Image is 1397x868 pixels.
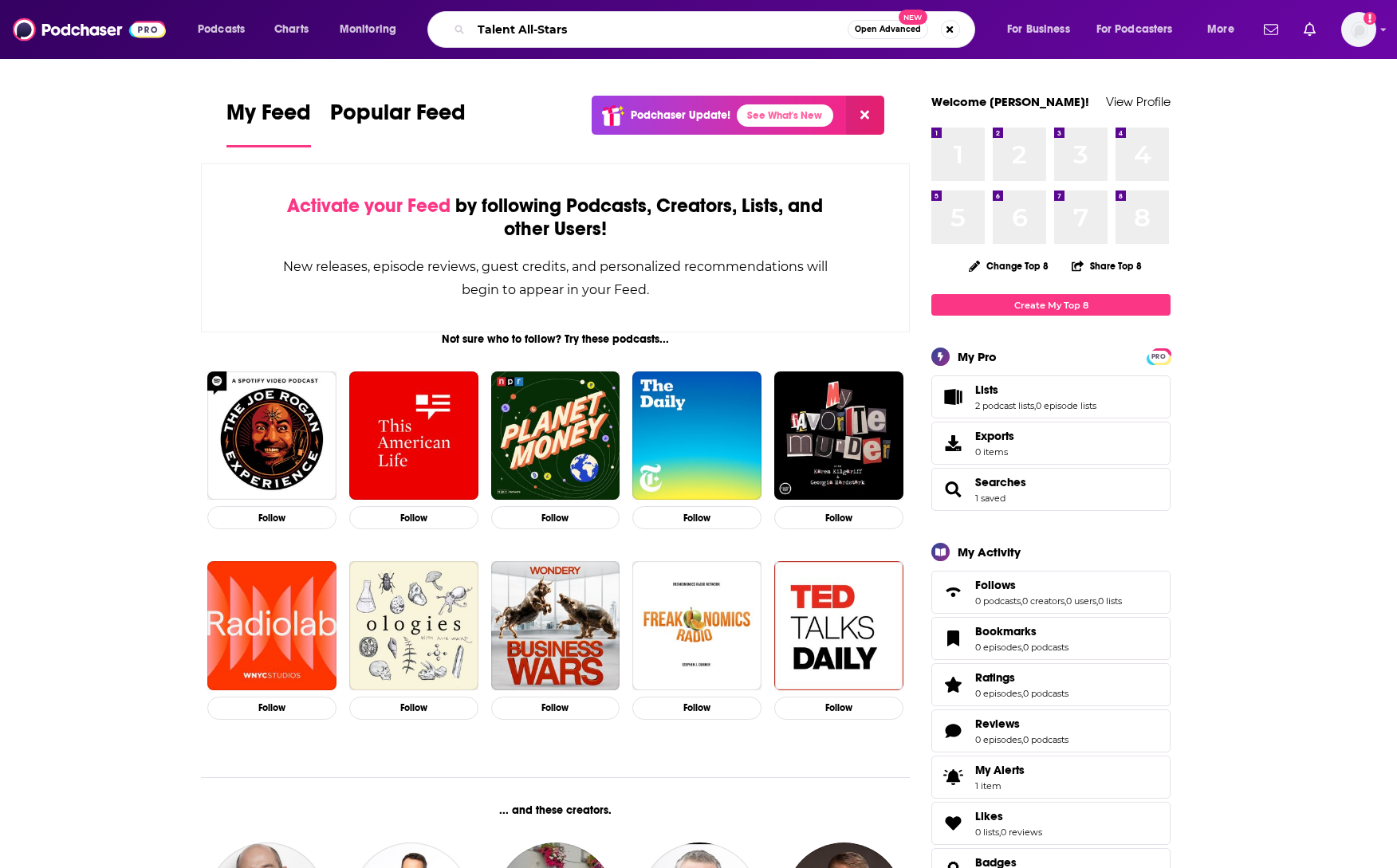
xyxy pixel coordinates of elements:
[1022,595,1064,607] a: 0 creators
[632,506,761,529] button: Follow
[631,108,730,122] p: Podchaser Update!
[975,717,1068,731] a: Reviews
[13,14,166,45] img: Podchaser - Follow, Share and Rate Podcasts
[975,809,1003,823] span: Likes
[931,294,1171,316] a: Create My Top 8
[899,10,927,25] span: New
[975,400,1034,411] a: 2 podcast lists
[937,812,969,835] a: Likes
[281,255,829,301] div: New releases, episode reviews, guest credits, and personalized recommendations will begin to appe...
[931,802,1171,845] span: Likes
[1341,12,1376,47] button: Show profile menu
[774,561,903,690] img: TED Talks Daily
[349,506,478,529] button: Follow
[349,561,478,690] a: Ologies with Alie Ward
[975,642,1021,653] a: 0 episodes
[975,717,1020,731] span: Reviews
[937,674,969,696] a: Ratings
[226,99,311,147] a: My Feed
[491,506,620,529] button: Follow
[1149,350,1168,362] a: PRO
[975,493,1005,504] a: 1 saved
[975,475,1026,489] a: Searches
[931,422,1171,465] a: Exports
[774,371,903,501] img: My Favorite Murder with Karen Kilgariff and Georgia Hardstark
[996,17,1090,42] button: open menu
[1086,17,1196,42] button: open menu
[1021,688,1023,699] span: ,
[632,561,761,690] img: Freakonomics Radio
[931,663,1171,706] span: Ratings
[1023,734,1068,745] a: 0 podcasts
[207,697,336,720] button: Follow
[975,763,1025,777] span: My Alerts
[207,506,336,529] button: Follow
[349,697,478,720] button: Follow
[931,468,1171,511] span: Searches
[975,383,1096,397] a: Lists
[1021,595,1022,607] span: ,
[975,595,1021,607] a: 0 podcasts
[1023,688,1068,699] a: 0 podcasts
[1098,595,1122,607] a: 0 lists
[975,670,1015,685] span: Ratings
[264,17,318,42] a: Charts
[848,20,928,39] button: Open AdvancedNew
[329,17,417,42] button: open menu
[1021,734,1023,745] span: ,
[274,18,309,41] span: Charts
[1106,94,1171,109] a: View Profile
[931,756,1171,799] a: My Alerts
[975,734,1021,745] a: 0 episodes
[349,371,478,501] img: This American Life
[999,827,1001,838] span: ,
[207,561,336,690] img: Radiolab
[1001,827,1042,838] a: 0 reviews
[1007,18,1070,41] span: For Business
[1066,595,1096,607] a: 0 users
[937,720,969,742] a: Reviews
[975,780,1025,791] span: 1 item
[491,371,620,501] img: Planet Money
[1297,16,1322,43] a: Show notifications dropdown
[1021,642,1023,653] span: ,
[931,617,1171,660] span: Bookmarks
[931,709,1171,752] span: Reviews
[632,697,761,720] button: Follow
[937,478,969,501] a: Searches
[937,766,969,788] span: My Alerts
[330,99,466,147] a: Popular Feed
[975,809,1042,823] a: Likes
[975,688,1021,699] a: 0 episodes
[959,256,1058,276] button: Change Top 8
[226,99,311,136] span: My Feed
[1341,12,1376,47] span: Logged in as mresewehr
[975,670,1068,685] a: Ratings
[198,18,245,41] span: Podcasts
[774,697,903,720] button: Follow
[471,17,848,42] input: Search podcasts, credits, & more...
[1257,16,1285,43] a: Show notifications dropdown
[1036,400,1096,411] a: 0 episode lists
[855,26,921,33] span: Open Advanced
[1207,18,1234,41] span: More
[958,544,1021,560] div: My Activity
[281,194,829,241] div: by following Podcasts, Creators, Lists, and other Users!
[491,561,620,690] img: Business Wars
[937,627,969,650] a: Bookmarks
[931,94,1089,109] a: Welcome [PERSON_NAME]!
[975,429,1014,443] span: Exports
[774,506,903,529] button: Follow
[937,386,969,408] a: Lists
[1196,17,1254,42] button: open menu
[201,332,910,346] div: Not sure who to follow? Try these podcasts...
[340,18,396,41] span: Monitoring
